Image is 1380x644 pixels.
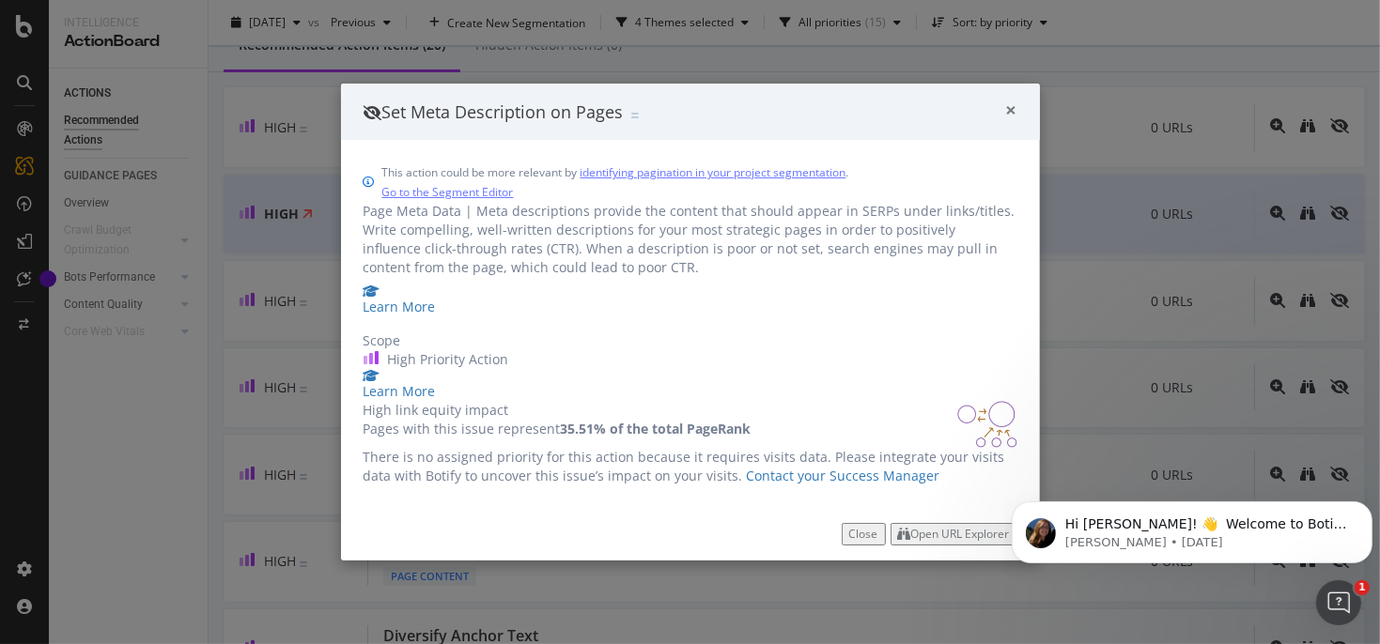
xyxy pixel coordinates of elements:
iframe: Intercom live chat [1316,580,1361,625]
iframe: Intercom notifications message [1004,462,1380,593]
div: There is no assigned priority for this action because it requires visits data. Please integrate y... [364,448,1017,485]
div: info banner [364,162,1017,202]
div: This action could be more relevant by . [382,162,849,202]
div: Meta descriptions provide the content that should appear in SERPs under links/titles. Write compe... [364,202,1017,277]
span: Set Meta Description on Pages [382,100,624,123]
a: identifying pagination in your project segmentation [581,162,846,182]
button: Close [842,523,886,544]
strong: 35.51% of the total PageRank [561,420,752,437]
a: Learn More [364,369,1017,401]
a: Go to the Segment Editor [382,182,514,202]
span: | [466,202,473,220]
div: Open URL Explorer [911,526,1010,542]
span: × [1006,97,1017,123]
img: DDxVyA23.png [957,401,1016,448]
div: Scope [364,331,401,350]
span: Page Meta Data [364,202,462,220]
a: Contact your Success Manager [743,467,940,484]
div: eye-slash [364,105,382,120]
div: Close [849,526,878,542]
div: High link equity impact [364,401,752,420]
img: Equal [631,113,639,118]
span: 1 [1355,580,1370,595]
p: Pages with this issue represent [364,420,752,438]
div: Learn More [364,298,436,316]
a: Learn More [364,284,436,316]
div: Learn More [364,382,1017,401]
span: High Priority Action [388,350,509,368]
button: Open URL Explorer [891,523,1017,544]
